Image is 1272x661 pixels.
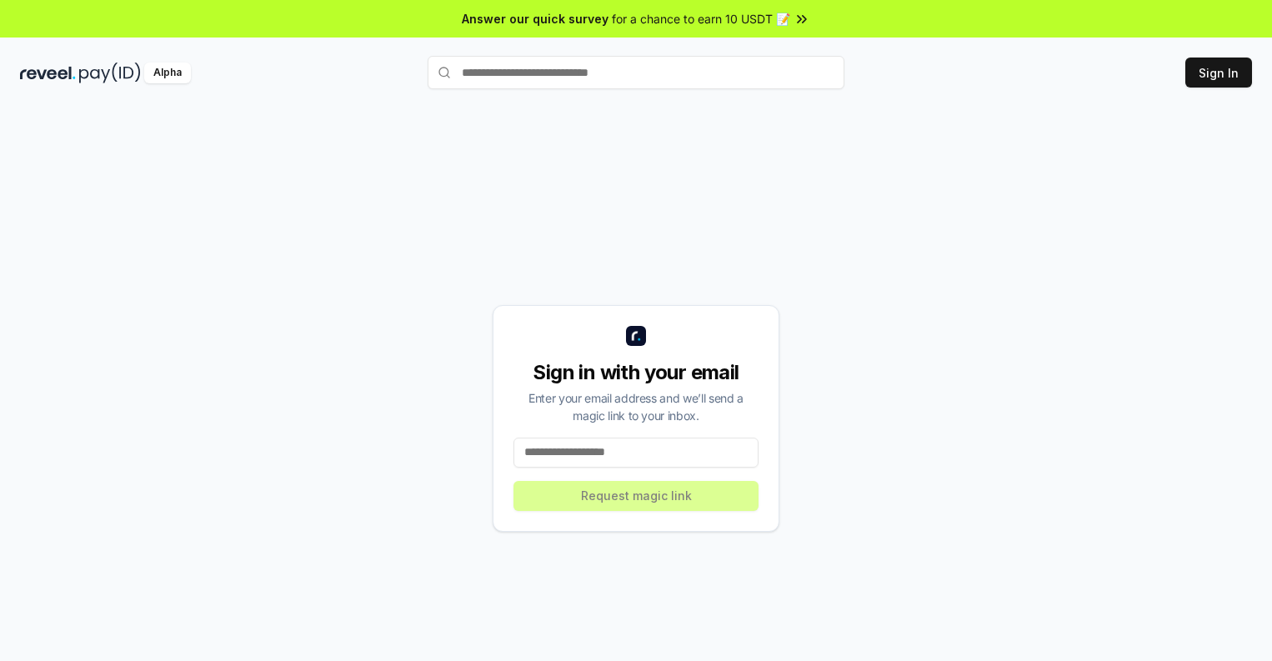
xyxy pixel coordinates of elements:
[1185,58,1252,88] button: Sign In
[144,63,191,83] div: Alpha
[79,63,141,83] img: pay_id
[513,359,759,386] div: Sign in with your email
[612,10,790,28] span: for a chance to earn 10 USDT 📝
[20,63,76,83] img: reveel_dark
[462,10,608,28] span: Answer our quick survey
[513,389,759,424] div: Enter your email address and we’ll send a magic link to your inbox.
[626,326,646,346] img: logo_small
